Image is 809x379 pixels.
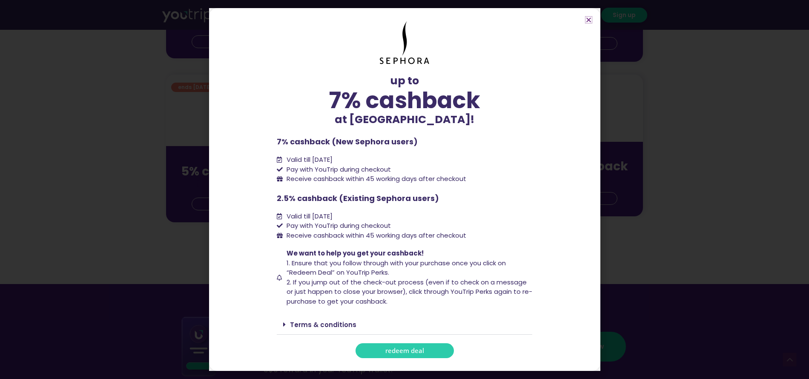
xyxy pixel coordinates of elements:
[284,165,391,175] span: Pay with YouTrip during checkout
[277,136,532,147] p: 7% cashback (New Sephora users)
[287,278,532,306] span: 2. If you jump out of the check-out process (even if to check on a message or just happen to clos...
[287,258,506,277] span: 1. Ensure that you follow through with your purchase once you click on “Redeem Deal” on YouTrip P...
[287,212,333,221] span: Valid till [DATE]
[287,231,466,240] span: Receive cashback within 45 working days after checkout
[287,249,424,258] span: We want to help you get your cashback!
[356,343,454,358] a: redeem deal
[284,221,391,231] span: Pay with YouTrip during checkout
[277,89,532,112] div: 7% cashback
[277,315,532,335] div: Terms & conditions
[585,17,592,23] a: Close
[290,320,356,329] a: Terms & conditions
[287,174,466,183] span: Receive cashback within 45 working days after checkout
[277,192,532,204] p: 2.5% cashback (Existing Sephora users)
[287,155,333,164] span: Valid till [DATE]
[277,73,532,127] div: up to at [GEOGRAPHIC_DATA]!
[385,347,424,354] span: redeem deal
